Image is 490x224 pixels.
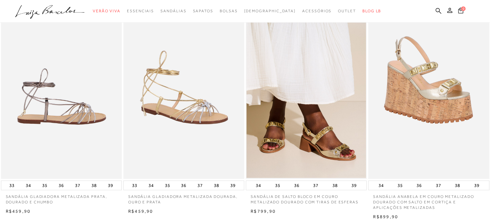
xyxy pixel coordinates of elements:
[362,9,381,13] span: BLOG LB
[472,181,481,190] button: 39
[160,5,186,17] a: noSubCategoriesText
[73,181,82,190] button: 37
[302,9,331,13] span: Acessórios
[7,181,16,190] button: 33
[193,9,213,13] span: Sapatos
[220,9,238,13] span: Bolsas
[127,9,154,13] span: Essenciais
[396,181,405,190] button: 35
[228,181,237,190] button: 39
[434,181,443,190] button: 37
[179,181,188,190] button: 36
[40,181,49,190] button: 35
[193,5,213,17] a: noSubCategoriesText
[163,181,172,190] button: 35
[251,209,276,214] span: R$799,90
[373,214,398,219] span: R$899,90
[453,181,462,190] button: 38
[302,5,331,17] a: noSubCategoriesText
[350,181,359,190] button: 39
[311,181,320,190] button: 37
[160,9,186,13] span: Sandálias
[368,190,489,210] a: SANDÁLIA ANABELA EM COURO METALIZADO DOURADO COM SALTO EM CORTIÇA E APLICAÇÕES METALIZADAS
[93,5,120,17] a: noSubCategoriesText
[244,5,296,17] a: noSubCategoriesText
[456,7,465,16] button: 0
[106,181,115,190] button: 39
[93,9,120,13] span: Verão Viva
[415,181,424,190] button: 36
[123,190,244,205] a: SANDÁLIA GLADIADORA METALIZADA DOURADA, OURO E PRATA
[338,5,356,17] a: noSubCategoriesText
[338,9,356,13] span: Outlet
[196,181,205,190] button: 37
[254,181,263,190] button: 34
[127,5,154,17] a: noSubCategoriesText
[331,181,340,190] button: 38
[130,181,139,190] button: 33
[128,209,153,214] span: R$459,90
[147,181,156,190] button: 34
[461,6,466,11] span: 0
[1,190,122,205] a: SANDÁLIA GLADIADORA METALIZADA PRATA, DOURADO E CHUMBO
[362,5,381,17] a: BLOG LB
[90,181,99,190] button: 38
[6,209,31,214] span: R$459,90
[244,9,296,13] span: [DEMOGRAPHIC_DATA]
[292,181,301,190] button: 36
[57,181,66,190] button: 36
[273,181,282,190] button: 35
[220,5,238,17] a: noSubCategoriesText
[246,190,367,205] a: SANDÁLIA DE SALTO BLOCO EM COURO METALIZADO DOURADO COM TIRAS DE ESFERAS
[376,181,385,190] button: 34
[212,181,221,190] button: 38
[24,181,33,190] button: 34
